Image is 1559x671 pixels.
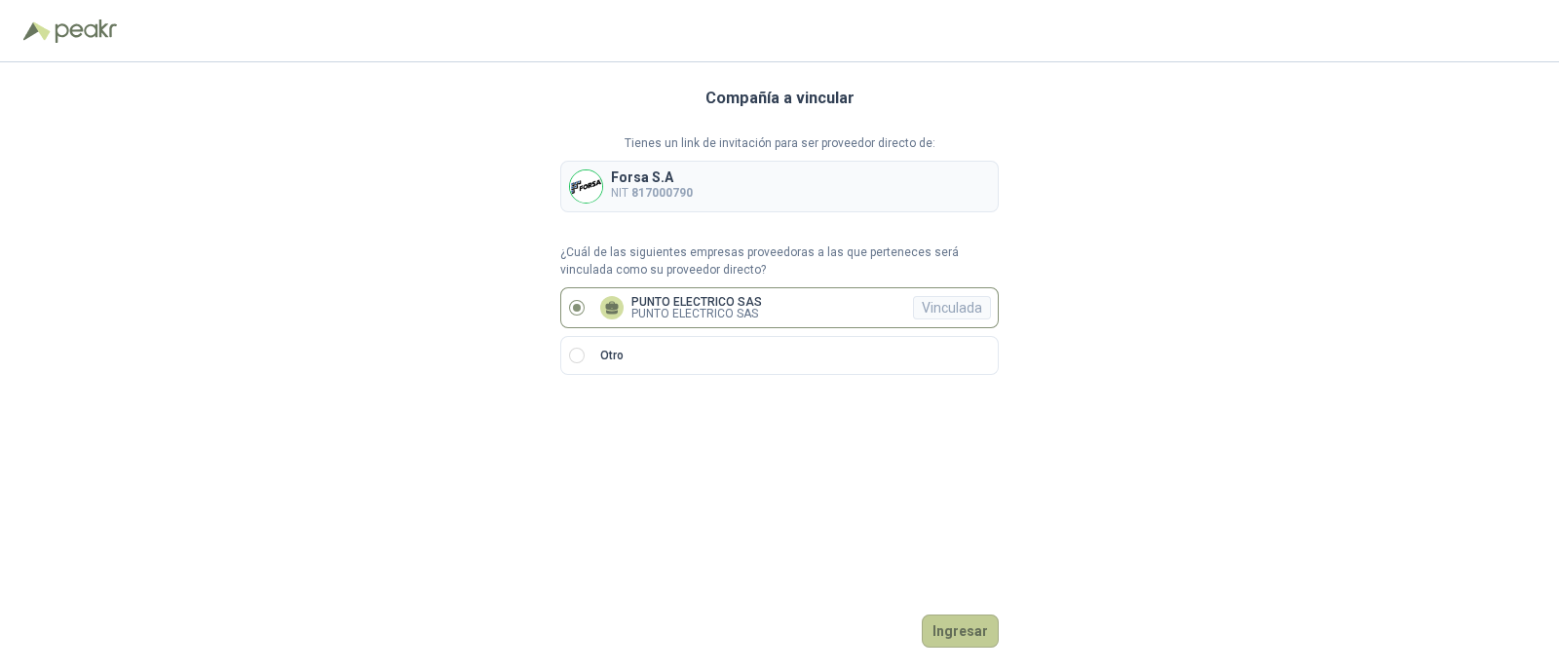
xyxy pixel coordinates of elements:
[611,170,693,184] p: Forsa S.A
[570,170,602,203] img: Company Logo
[55,19,117,43] img: Peakr
[611,184,693,203] p: NIT
[705,86,855,111] h3: Compañía a vincular
[631,296,762,308] p: PUNTO ELECTRICO SAS
[23,21,51,41] img: Logo
[560,134,999,153] p: Tienes un link de invitación para ser proveedor directo de:
[600,347,624,365] p: Otro
[631,308,762,319] p: PUNTO ELECTRICO SAS
[922,615,999,648] button: Ingresar
[631,186,693,200] b: 817000790
[913,296,991,319] div: Vinculada
[560,243,999,280] p: ¿Cuál de las siguientes empresas proveedoras a las que perteneces será vinculada como su proveedo...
